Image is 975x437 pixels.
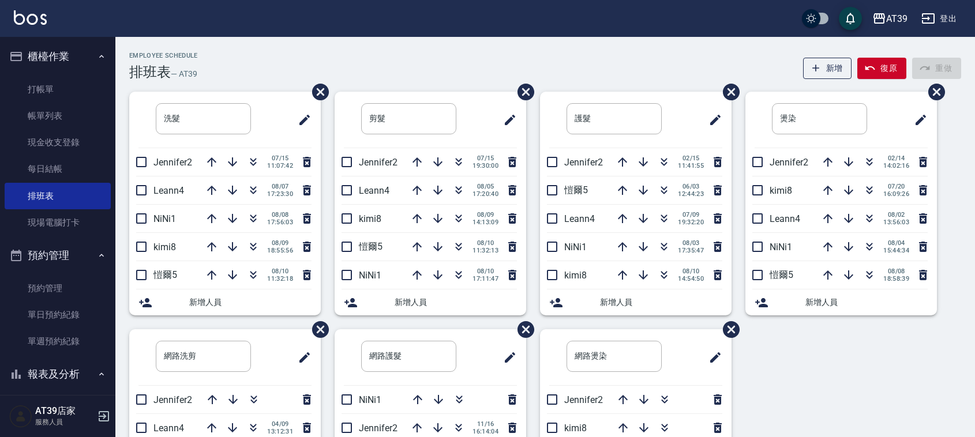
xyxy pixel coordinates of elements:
[564,213,595,224] span: Leann4
[395,296,517,308] span: 新增人員
[770,157,808,168] span: Jennifer2
[267,190,293,198] span: 17:23:30
[509,75,536,109] span: 刪除班表
[359,394,381,405] span: NiNi1
[678,247,704,254] span: 17:35:47
[359,157,397,168] span: Jennifer2
[883,268,909,275] span: 08/08
[770,242,792,253] span: NiNi1
[153,213,176,224] span: NiNi1
[678,211,704,218] span: 07/09
[153,423,184,434] span: Leann4
[772,103,867,134] input: 排版標題
[883,211,909,218] span: 08/02
[917,8,961,29] button: 登出
[472,218,498,226] span: 14:13:09
[678,190,704,198] span: 12:44:23
[678,239,704,247] span: 08/03
[5,156,111,182] a: 每日結帳
[267,268,293,275] span: 08/10
[600,296,722,308] span: 新增人員
[805,296,928,308] span: 新增人員
[472,268,498,275] span: 08/10
[472,155,498,162] span: 07/15
[303,312,331,346] span: 刪除班表
[472,247,498,254] span: 11:32:13
[35,405,94,417] h5: AT39店家
[745,289,937,315] div: 新增人員
[267,183,293,190] span: 08/07
[5,302,111,328] a: 單日預約紀錄
[567,103,662,134] input: 排版標題
[770,213,800,224] span: Leann4
[678,155,704,162] span: 02/15
[702,344,722,371] span: 修改班表的標題
[267,218,293,226] span: 17:56:03
[153,157,192,168] span: Jennifer2
[267,247,293,254] span: 18:55:56
[267,155,293,162] span: 07/15
[189,296,312,308] span: 新增人員
[156,103,251,134] input: 排版標題
[5,129,111,156] a: 現金收支登錄
[153,185,184,196] span: Leann4
[540,289,732,315] div: 新增人員
[267,239,293,247] span: 08/09
[9,405,32,428] img: Person
[361,103,456,134] input: 排版標題
[839,7,862,30] button: save
[359,423,397,434] span: Jennifer2
[678,218,704,226] span: 19:32:20
[14,10,47,25] img: Logo
[803,58,852,79] button: 新增
[883,247,909,254] span: 15:44:34
[564,394,603,405] span: Jennifer2
[129,52,198,59] h2: Employee Schedule
[702,106,722,134] span: 修改班表的標題
[153,394,192,405] span: Jennifer2
[129,289,321,315] div: 新增人員
[153,242,176,253] span: kimi8
[678,275,704,282] span: 14:54:50
[5,328,111,355] a: 單週預約紀錄
[472,190,498,198] span: 17:20:40
[472,428,498,435] span: 16:14:04
[567,341,662,372] input: 排版標題
[361,341,456,372] input: 排版標題
[920,75,947,109] span: 刪除班表
[509,312,536,346] span: 刪除班表
[129,64,171,80] h3: 排班表
[564,270,587,281] span: kimi8
[359,270,381,281] span: NiNi1
[472,162,498,169] span: 19:30:00
[678,183,704,190] span: 06/03
[883,162,909,169] span: 14:02:16
[472,183,498,190] span: 08/05
[156,341,251,372] input: 排版標題
[153,269,177,280] span: 愷爾5
[5,103,111,129] a: 帳單列表
[5,183,111,209] a: 排班表
[267,275,293,282] span: 11:32:18
[714,75,741,109] span: 刪除班表
[472,420,498,428] span: 11/16
[496,106,517,134] span: 修改班表的標題
[886,12,907,26] div: AT39
[267,211,293,218] span: 08/08
[883,275,909,282] span: 18:58:39
[883,239,909,247] span: 08/04
[267,420,293,428] span: 04/09
[291,106,312,134] span: 修改班表的標題
[883,183,909,190] span: 07/20
[5,359,111,389] button: 報表及分析
[5,76,111,103] a: 打帳單
[472,239,498,247] span: 08/10
[857,58,906,79] button: 復原
[472,211,498,218] span: 08/09
[678,268,704,275] span: 08/10
[5,209,111,236] a: 現場電腦打卡
[472,275,498,282] span: 17:11:47
[359,185,389,196] span: Leann4
[5,394,111,420] a: 報表目錄
[770,269,793,280] span: 愷爾5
